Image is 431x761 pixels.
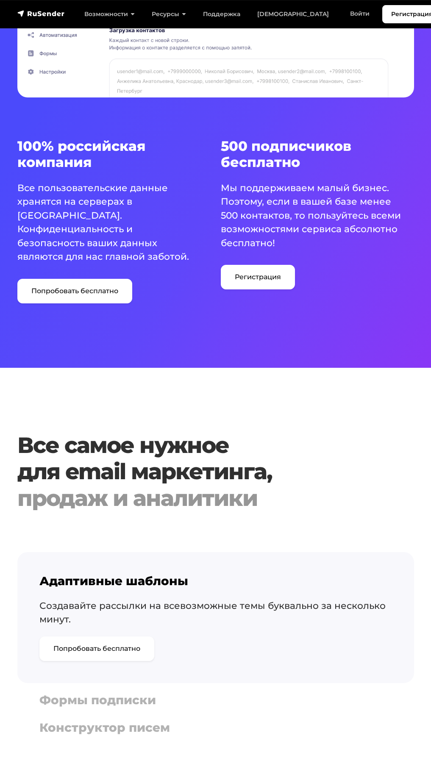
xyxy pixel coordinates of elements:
[17,181,200,264] p: Все пользовательские данные хранятся на серверах в [GEOGRAPHIC_DATA]. Конфиденциальность и безопа...
[17,432,414,511] h1: Все самое нужное для email маркетинга,
[17,9,65,18] img: RuSender
[195,6,249,23] a: Поддержка
[39,636,154,661] a: Попробовать бесплатно
[221,265,295,289] a: Регистрация
[342,5,378,22] a: Войти
[17,138,211,171] h3: 100% российская компания
[17,485,414,511] div: продаж и аналитики
[221,181,404,250] p: Мы поддерживаем малый бизнес. Поэтому, если в вашей базе менее 500 контактов, то пользуйтесь всем...
[76,6,143,23] a: Возможности
[249,6,337,23] a: [DEMOGRAPHIC_DATA]
[39,693,392,708] h4: Формы подписки
[221,138,414,171] h3: 500 подписчиков бесплатно
[17,279,132,303] a: Попробовать бесплатно
[39,721,392,735] h4: Конструктор писем
[143,6,195,23] a: Ресурсы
